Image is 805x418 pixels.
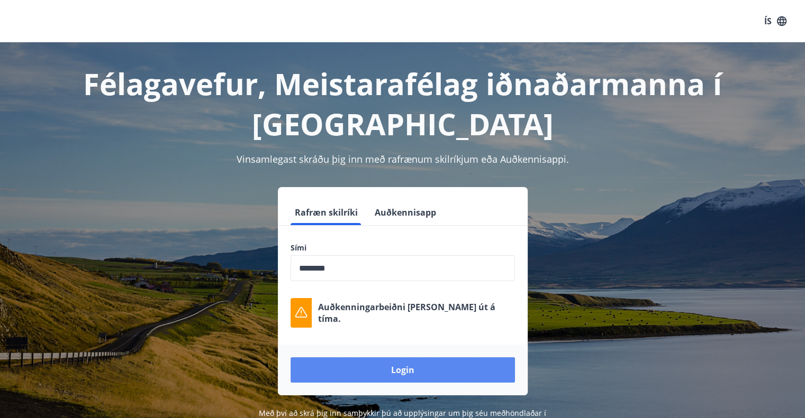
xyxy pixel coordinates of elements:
[291,200,362,225] button: Rafræn skilríki
[34,63,771,144] h1: Félagavefur, Meistarafélag iðnaðarmanna í [GEOGRAPHIC_DATA]
[291,357,515,383] button: Login
[318,301,515,324] p: Auðkenningarbeiðni [PERSON_NAME] út á tíma.
[370,200,440,225] button: Auðkennisapp
[237,153,569,165] span: Vinsamlegast skráðu þig inn með rafrænum skilríkjum eða Auðkennisappi.
[758,12,792,31] button: ÍS
[291,243,515,253] label: Sími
